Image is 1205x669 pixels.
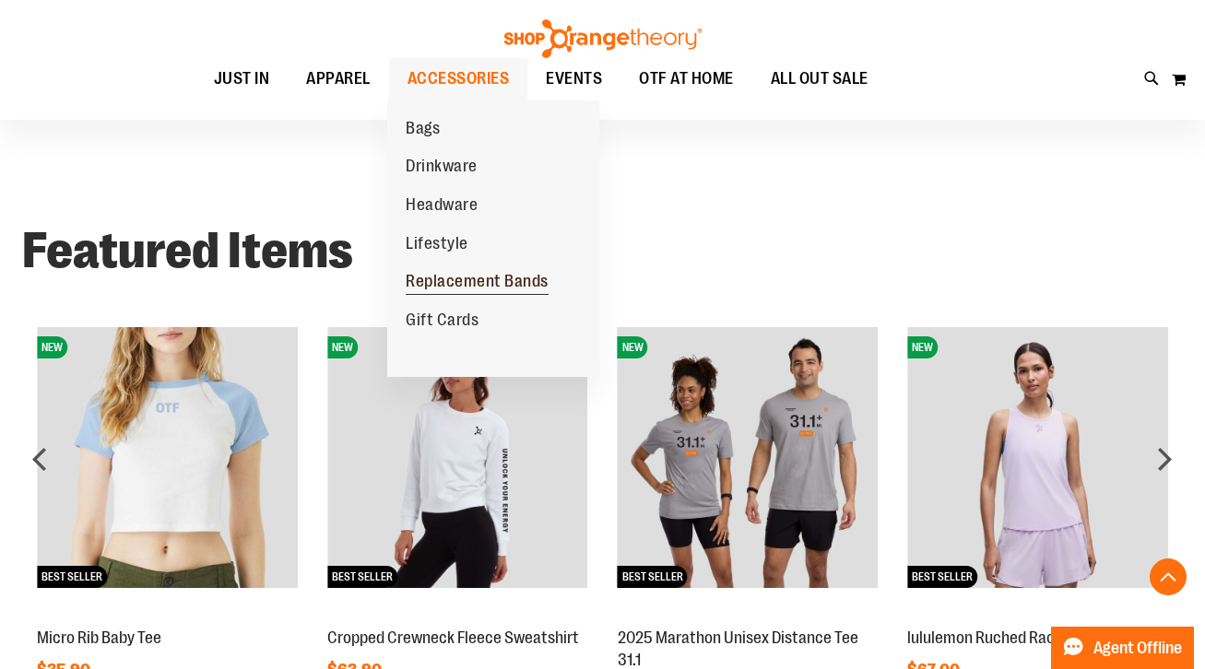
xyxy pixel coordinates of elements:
span: JUST IN [214,58,270,100]
span: OTF AT HOME [639,58,734,100]
span: EVENTS [546,58,602,100]
img: Shop Orangetheory [502,19,704,58]
span: Replacement Bands [406,272,549,295]
a: lululemon Ruched Racerback TankNEWBEST SELLER [907,608,1168,623]
span: BEST SELLER [907,566,977,588]
img: 2025 Marathon Unisex Distance Tee 31.1 [618,327,879,588]
a: 2025 Marathon Unisex Distance Tee 31.1 [618,628,858,669]
img: Cropped Crewneck Fleece Sweatshirt [327,327,588,588]
a: Cropped Crewneck Fleece SweatshirtNEWBEST SELLER [327,608,588,623]
strong: Featured Items [22,222,353,279]
span: BEST SELLER [37,566,107,588]
a: Micro Rib Baby Tee [37,628,161,647]
button: Back To Top [1150,558,1187,595]
span: Headware [406,195,478,218]
span: NEW [907,336,938,358]
img: Micro Rib Baby Tee [37,327,298,588]
span: Gift Cards [406,311,478,334]
div: next [1146,440,1183,477]
img: lululemon Ruched Racerback Tank [907,327,1168,588]
button: Agent Offline [1051,627,1194,669]
div: prev [22,440,59,477]
a: Micro Rib Baby TeeNEWBEST SELLER [37,608,298,623]
span: ACCESSORIES [408,58,510,100]
span: NEW [327,336,358,358]
span: ALL OUT SALE [771,58,868,100]
span: Bags [406,119,440,142]
span: Lifestyle [406,234,468,257]
a: lululemon Ruched Racerback Tank [907,628,1135,647]
span: APPAREL [306,58,371,100]
span: NEW [618,336,648,358]
span: Drinkware [406,157,478,180]
span: NEW [37,336,67,358]
span: Agent Offline [1093,640,1182,657]
span: BEST SELLER [618,566,688,588]
a: 2025 Marathon Unisex Distance Tee 31.1NEWBEST SELLER [618,608,879,623]
span: BEST SELLER [327,566,397,588]
a: Cropped Crewneck Fleece Sweatshirt [327,628,579,647]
